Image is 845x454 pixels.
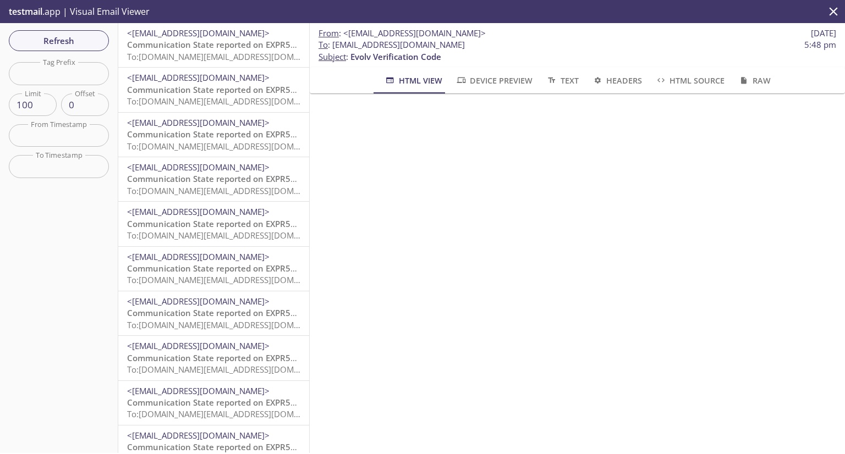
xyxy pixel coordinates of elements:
div: <[EMAIL_ADDRESS][DOMAIN_NAME]>Communication State reported on EXPR50002, HQ, Evolv Technology App... [118,381,309,425]
span: Subject [319,51,346,62]
span: <[EMAIL_ADDRESS][DOMAIN_NAME]> [127,162,270,173]
span: To: [DOMAIN_NAME][EMAIL_ADDRESS][DOMAIN_NAME] [127,51,336,62]
span: : [EMAIL_ADDRESS][DOMAIN_NAME] [319,39,465,51]
span: <[EMAIL_ADDRESS][DOMAIN_NAME]> [127,117,270,128]
span: <[EMAIL_ADDRESS][DOMAIN_NAME]> [127,206,270,217]
p: : [319,39,836,63]
div: <[EMAIL_ADDRESS][DOMAIN_NAME]>Communication State reported on EXPR50089, Exit B, Evolv Technology... [118,23,309,67]
span: <[EMAIL_ADDRESS][DOMAIN_NAME]> [127,72,270,83]
span: Headers [592,74,642,87]
div: <[EMAIL_ADDRESS][DOMAIN_NAME]>Communication State reported on EXPR50002, HQ, Evolv Technology App... [118,336,309,380]
span: Communication State reported on EXPR50002, HQ, Evolv Technology AppTest - Lab at [DATE] 06:17:43 [127,397,530,408]
span: <[EMAIL_ADDRESS][DOMAIN_NAME]> [127,27,270,38]
span: Communication State reported on EXPR50089, Exit B, Evolv Technology AppTest - Lab at [DATE] 06:2 [127,173,522,184]
span: 5:48 pm [804,39,836,51]
div: <[EMAIL_ADDRESS][DOMAIN_NAME]>Communication State reported on EXPR50089, Exit B, Evolv Technology... [118,113,309,157]
span: testmail [9,5,42,18]
span: HTML View [384,74,442,87]
div: <[EMAIL_ADDRESS][DOMAIN_NAME]>Communication State reported on EXPR50089, Exit B, Evolv Technology... [118,68,309,112]
span: To: [DOMAIN_NAME][EMAIL_ADDRESS][DOMAIN_NAME] [127,408,336,419]
button: Refresh [9,30,109,51]
span: : [319,27,486,39]
div: <[EMAIL_ADDRESS][DOMAIN_NAME]>Communication State reported on EXPR50089, Exit B, Evolv Technology... [118,291,309,335]
div: <[EMAIL_ADDRESS][DOMAIN_NAME]>Communication State reported on EXPR50089, Exit B, Evolv Technology... [118,202,309,246]
span: <[EMAIL_ADDRESS][DOMAIN_NAME]> [127,430,270,441]
span: <[EMAIL_ADDRESS][DOMAIN_NAME]> [127,340,270,351]
span: Communication State reported on EXPR50089, Exit B, Evolv Technology AppTest - Lab at [DATE] 06:2 [127,307,522,318]
span: Communication State reported on EXPR50002, HQ, Evolv Technology AppTest - Lab at [DATE] 06:17:43 [127,441,530,452]
span: Raw [738,74,770,87]
span: Communication State reported on EXPR50089, Exit B, Evolv Technology AppTest - Lab at [DATE] 06:2 [127,39,522,50]
span: To: [DOMAIN_NAME][EMAIL_ADDRESS][DOMAIN_NAME] [127,185,336,196]
span: Communication State reported on EXPR50089, Exit B, Evolv Technology AppTest - Lab at [DATE] 06:2 [127,129,522,140]
span: To [319,39,328,50]
span: To: [DOMAIN_NAME][EMAIL_ADDRESS][DOMAIN_NAME] [127,141,336,152]
span: To: [DOMAIN_NAME][EMAIL_ADDRESS][DOMAIN_NAME] [127,96,336,107]
span: Device Preview [456,74,533,87]
span: Communication State reported on EXPR50002, HQ, Evolv Technology AppTest - Lab at [DATE] 06:17:43 [127,352,530,363]
span: Communication State reported on EXPR50089, Exit B, Evolv Technology AppTest - Lab at [DATE] 06:2 [127,263,522,274]
span: Refresh [18,34,100,48]
span: Communication State reported on EXPR50089, Exit B, Evolv Technology AppTest - Lab at [DATE] 06:2 [127,218,522,229]
span: <[EMAIL_ADDRESS][DOMAIN_NAME]> [127,296,270,307]
span: <[EMAIL_ADDRESS][DOMAIN_NAME]> [343,27,486,38]
span: <[EMAIL_ADDRESS][DOMAIN_NAME]> [127,385,270,396]
div: <[EMAIL_ADDRESS][DOMAIN_NAME]>Communication State reported on EXPR50089, Exit B, Evolv Technology... [118,157,309,201]
span: [DATE] [811,27,836,39]
span: To: [DOMAIN_NAME][EMAIL_ADDRESS][DOMAIN_NAME] [127,274,336,285]
span: Communication State reported on EXPR50089, Exit B, Evolv Technology AppTest - Lab at [DATE] 06:2 [127,84,522,95]
span: Text [546,74,578,87]
span: To: [DOMAIN_NAME][EMAIL_ADDRESS][DOMAIN_NAME] [127,319,336,330]
span: HTML Source [655,74,725,87]
span: To: [DOMAIN_NAME][EMAIL_ADDRESS][DOMAIN_NAME] [127,230,336,241]
span: To: [DOMAIN_NAME][EMAIL_ADDRESS][DOMAIN_NAME] [127,364,336,375]
span: From [319,27,339,38]
span: <[EMAIL_ADDRESS][DOMAIN_NAME]> [127,251,270,262]
div: <[EMAIL_ADDRESS][DOMAIN_NAME]>Communication State reported on EXPR50089, Exit B, Evolv Technology... [118,247,309,291]
span: Evolv Verification Code [350,51,441,62]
